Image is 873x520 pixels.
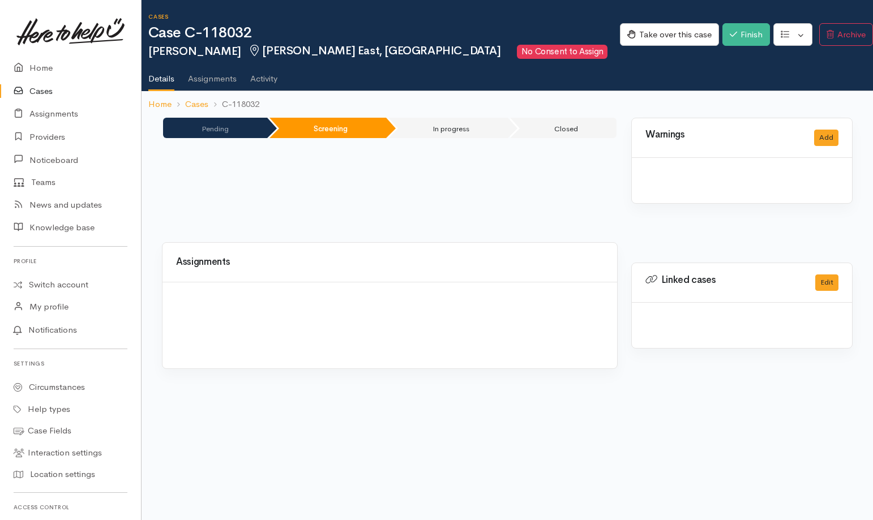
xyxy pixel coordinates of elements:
[510,118,617,138] li: Closed
[163,118,267,138] li: Pending
[14,253,127,269] h6: Profile
[14,356,127,371] h6: Settings
[620,23,719,46] button: Take over this case
[148,14,620,20] h6: Cases
[148,59,174,92] a: Details
[815,274,838,291] button: Edit
[208,98,259,111] li: C-118032
[517,45,607,59] span: No Consent to Assign
[14,500,127,515] h6: Access control
[645,274,802,286] h3: Linked cases
[269,118,386,138] li: Screening
[248,44,501,58] span: [PERSON_NAME] East, [GEOGRAPHIC_DATA]
[142,91,873,118] nav: breadcrumb
[645,130,801,140] h3: Warnings
[250,59,277,91] a: Activity
[188,59,237,91] a: Assignments
[176,257,604,268] h3: Assignments
[148,45,620,59] h2: [PERSON_NAME]
[388,118,508,138] li: In progress
[814,130,838,146] button: Add
[722,23,770,46] button: Finish
[148,25,620,41] h1: Case C-118032
[819,23,873,46] button: Archive
[185,98,208,111] a: Cases
[148,98,172,111] a: Home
